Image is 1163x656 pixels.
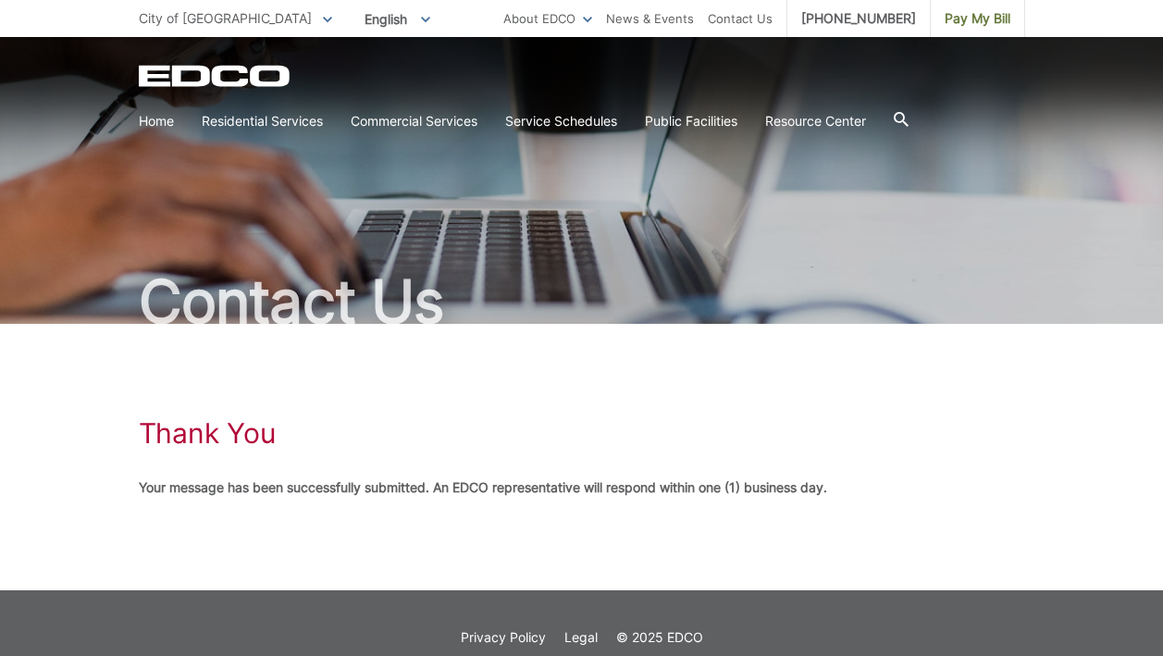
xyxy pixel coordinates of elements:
[564,627,598,648] a: Legal
[139,10,312,26] span: City of [GEOGRAPHIC_DATA]
[351,111,477,131] a: Commercial Services
[765,111,866,131] a: Resource Center
[645,111,737,131] a: Public Facilities
[139,272,1025,331] h2: Contact Us
[139,65,292,87] a: EDCD logo. Return to the homepage.
[351,4,444,34] span: English
[945,8,1010,29] span: Pay My Bill
[202,111,323,131] a: Residential Services
[139,416,276,450] h1: Thank You
[139,479,827,495] strong: Your message has been successfully submitted. An EDCO representative will respond within one (1) ...
[461,627,546,648] a: Privacy Policy
[139,111,174,131] a: Home
[505,111,617,131] a: Service Schedules
[616,627,703,648] p: © 2025 EDCO
[503,8,592,29] a: About EDCO
[708,8,773,29] a: Contact Us
[606,8,694,29] a: News & Events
